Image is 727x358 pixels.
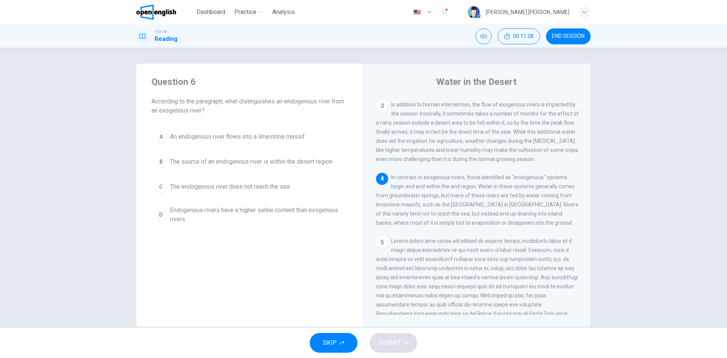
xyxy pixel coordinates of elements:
button: Dashboard [193,5,228,19]
a: OpenEnglish logo [136,5,193,20]
button: END SESSION [546,28,591,44]
span: In addition to human intervention, the flow of exogenous rivers is impacted by the season. Ironic... [376,102,579,162]
div: 4 [376,173,388,185]
img: Profile picture [468,6,480,18]
h4: Water in the Desert [436,76,516,88]
button: Analysis [269,5,298,19]
span: SKIP [323,338,337,348]
button: DEndogenous rivers have a higher saline content than exogenous rivers [151,202,348,227]
button: AAn endogenous river flows into a limestone massif [151,127,348,146]
button: BThe source of an endogenous river is within the desert region [151,152,348,171]
span: Endogenous rivers have a higher saline content than exogenous rivers [170,206,345,224]
div: C [155,181,167,193]
div: D [155,209,167,221]
span: According to the paragraph, what distinguishes an endogenous river from an exogenous river? [151,97,348,115]
span: 00:11:28 [513,33,534,39]
span: TOEFL® [154,29,167,34]
div: Mute [476,28,491,44]
button: 00:11:28 [498,28,540,44]
div: A [155,131,167,143]
span: Dashboard [197,8,225,17]
img: en [412,9,422,15]
h4: Question 6 [151,76,348,88]
span: Practice [234,8,256,17]
button: SKIP [310,333,357,353]
span: In contrast to exogenous rivers, those identified as "endogenous" systems begin and end within th... [376,174,578,226]
span: Analysis [272,8,295,17]
h1: Reading [154,34,178,44]
div: Hide [498,28,540,44]
div: B [155,156,167,168]
span: The source of an endogenous river is within the desert region [170,157,332,166]
div: [PERSON_NAME] [PERSON_NAME] [486,8,569,17]
button: CThe endogenous river does not reach the sea [151,177,348,196]
span: The endogenous river does not reach the sea [170,182,290,191]
span: END SESSION [552,33,585,39]
button: Practice [231,5,266,19]
div: 3 [376,100,388,112]
div: 5 [376,236,388,249]
span: An endogenous river flows into a limestone massif [170,132,305,141]
img: OpenEnglish logo [136,5,176,20]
